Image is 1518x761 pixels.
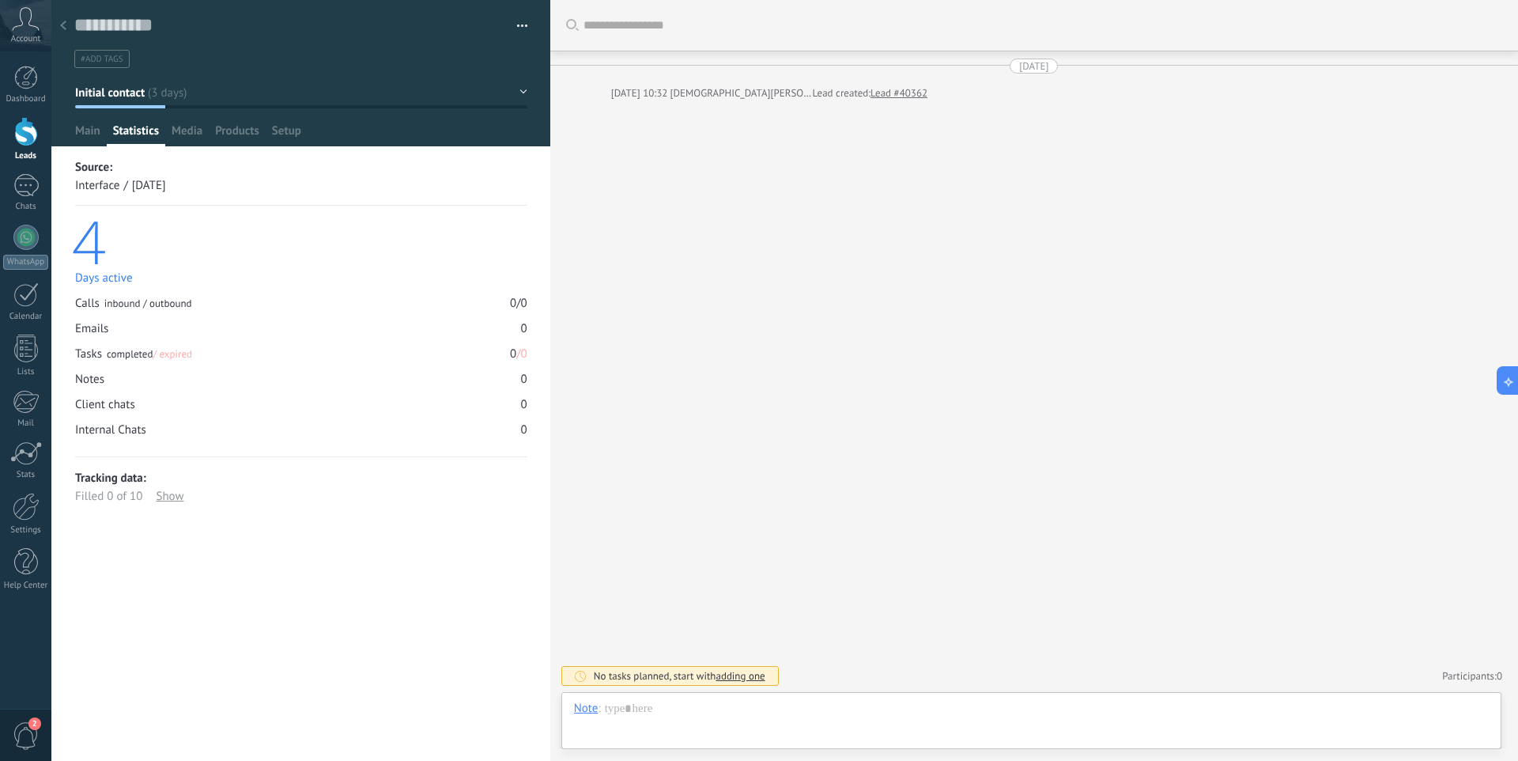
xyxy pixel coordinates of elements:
[521,321,527,336] div: 0
[123,176,127,195] div: /
[75,422,146,437] div: Internal Chats
[670,86,844,100] span: Исломбек Озодбоев
[3,255,48,270] div: WhatsApp
[3,418,49,429] div: Mail
[81,54,123,65] span: #add tags
[113,123,159,146] span: Statistics
[104,297,192,311] div: inbound / outbound
[272,123,301,146] span: Setup
[1442,669,1502,683] a: Participants:0
[75,469,527,487] div: Tracking data:
[107,347,192,362] div: completed
[594,669,765,683] div: No tasks planned, start with
[11,34,40,44] span: Account
[1497,669,1502,683] span: 0
[716,669,765,683] span: adding one
[3,151,49,161] div: Leads
[516,346,520,362] font: /
[172,123,202,146] span: Media
[1019,59,1048,74] div: [DATE]
[75,158,527,176] div: Source:
[598,701,600,717] span: :
[156,487,183,505] div: Show
[75,271,527,286] div: Days active
[75,176,119,195] div: Interface
[510,346,516,362] div: 0
[132,176,166,195] div: [DATE]
[28,717,41,730] span: 2
[75,397,135,412] div: Client chats
[3,470,49,480] div: Stats
[75,296,192,311] div: Calls
[153,347,192,361] span: / expired
[611,85,670,101] div: [DATE] 10:32
[516,296,520,311] div: /
[75,123,100,146] span: Main
[510,296,516,311] div: 0
[72,213,527,269] div: 4
[75,346,192,362] div: Tasks
[521,346,527,362] font: 0
[3,525,49,536] div: Settings
[521,372,527,387] div: 0
[521,296,527,311] div: 0
[75,487,142,505] div: Filled 0 of 10
[870,85,927,101] a: Lead #40362
[813,85,871,101] div: Lead created:
[521,397,527,412] div: 0
[3,312,49,322] div: Calendar
[215,123,259,146] span: Products
[3,94,49,104] div: Dashboard
[3,581,49,591] div: Help Center
[75,372,104,387] div: Notes
[3,367,49,377] div: Lists
[75,321,108,336] div: Emails
[3,202,49,212] div: Chats
[521,422,527,437] div: 0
